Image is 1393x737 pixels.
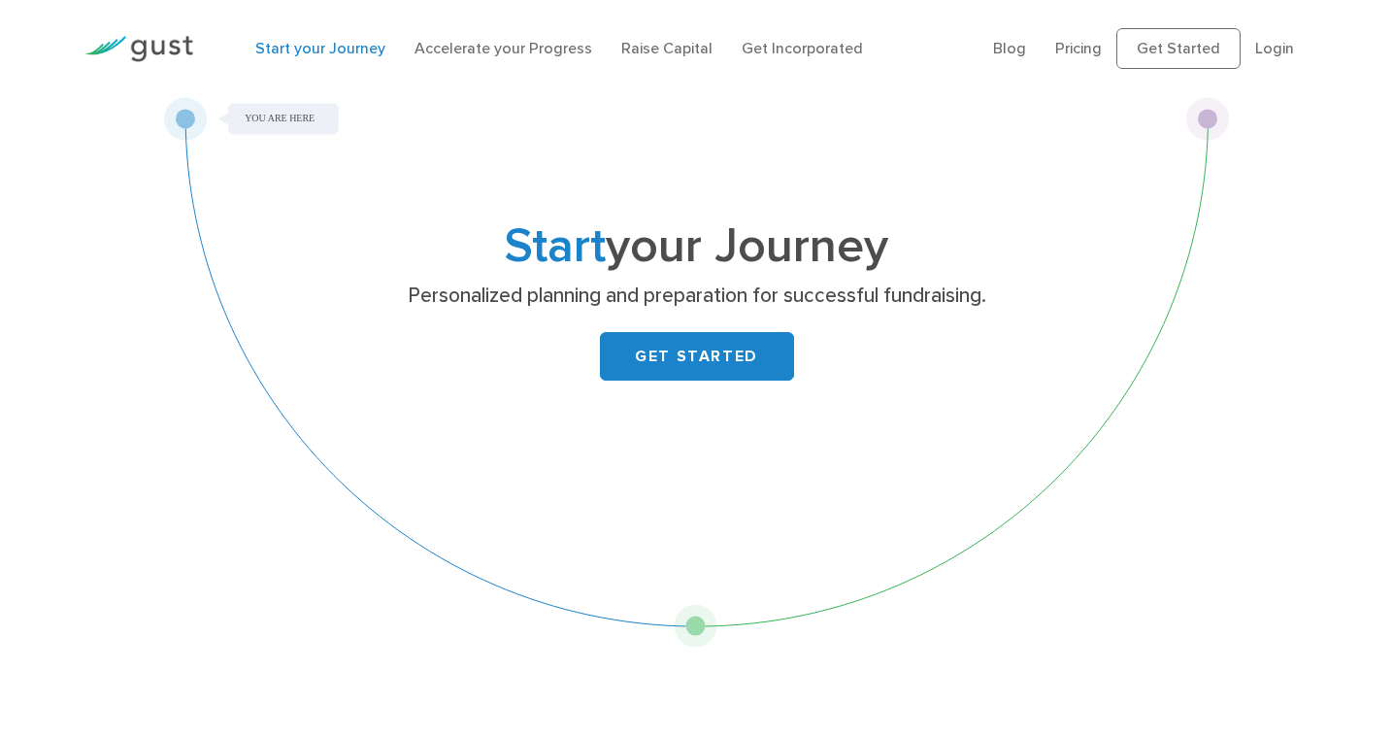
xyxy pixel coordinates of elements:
[621,39,713,57] a: Raise Capital
[742,39,863,57] a: Get Incorporated
[415,39,592,57] a: Accelerate your Progress
[84,36,193,62] img: Gust Logo
[1255,39,1294,57] a: Login
[600,332,794,381] a: GET STARTED
[505,218,606,275] span: Start
[314,224,1080,269] h1: your Journey
[1055,39,1102,57] a: Pricing
[255,39,385,57] a: Start your Journey
[993,39,1026,57] a: Blog
[320,283,1073,310] p: Personalized planning and preparation for successful fundraising.
[1116,28,1241,69] a: Get Started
